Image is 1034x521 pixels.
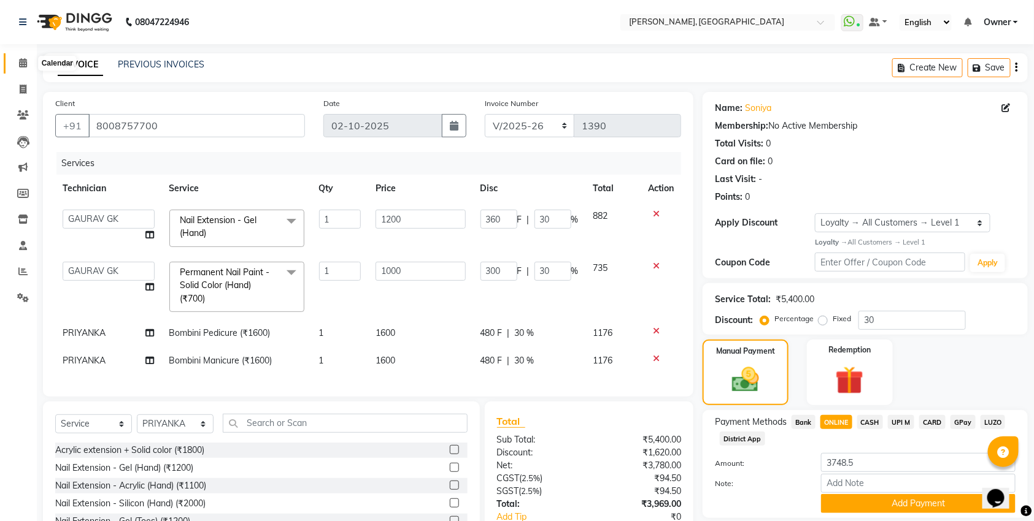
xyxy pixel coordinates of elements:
[488,498,589,511] div: Total:
[571,265,579,278] span: %
[312,175,368,202] th: Qty
[517,213,522,226] span: F
[55,462,193,474] div: Nail Extension - Gel (Hand) (₹1200)
[522,486,540,496] span: 2.5%
[593,355,613,366] span: 1176
[88,114,305,137] input: Search by Name/Mobile/Email/Code
[55,175,162,202] th: Technician
[55,444,204,457] div: Acrylic extension + Solid color (₹1800)
[821,453,1016,472] input: Amount
[497,473,520,484] span: CGST
[766,137,771,150] div: 0
[515,354,534,367] span: 30 %
[56,152,690,175] div: Services
[376,327,395,338] span: 1600
[162,175,312,202] th: Service
[55,98,75,109] label: Client
[319,355,324,366] span: 1
[497,485,519,496] span: SGST
[368,175,473,202] th: Price
[593,262,608,273] span: 735
[488,433,589,446] div: Sub Total:
[821,494,1016,513] button: Add Payment
[715,102,743,115] div: Name:
[571,213,579,226] span: %
[517,265,522,278] span: F
[527,265,530,278] span: |
[815,237,1016,248] div: All Customers → Level 1
[715,256,815,269] div: Coupon Code
[706,458,812,469] label: Amount:
[485,98,538,109] label: Invoice Number
[715,416,787,428] span: Payment Methods
[641,175,681,202] th: Action
[715,173,756,186] div: Last Visit:
[507,354,510,367] span: |
[480,354,503,367] span: 480 F
[715,137,763,150] div: Total Visits:
[745,102,771,115] a: Soniya
[180,215,257,238] span: Nail Extension - Gel (Hand)
[821,474,1016,493] input: Add Note
[776,293,814,306] div: ₹5,400.00
[63,355,106,366] span: PRIYANKA
[323,98,340,109] label: Date
[716,346,775,357] label: Manual Payment
[488,472,589,485] div: ( )
[488,459,589,472] div: Net:
[981,415,1006,429] span: LUZO
[589,472,690,485] div: ₹94.50
[180,267,270,304] span: Permanent Nail Paint - Solid Color (Hand) (₹700)
[720,432,765,446] span: District App
[515,327,534,340] span: 30 %
[488,446,589,459] div: Discount:
[589,433,690,446] div: ₹5,400.00
[715,216,815,229] div: Apply Discount
[815,238,847,246] strong: Loyalty →
[31,5,115,39] img: logo
[758,173,762,186] div: -
[715,191,743,203] div: Points:
[593,210,608,221] span: 882
[169,355,272,366] span: Bombini Manicure (₹1600)
[833,313,851,324] label: Fixed
[589,459,690,472] div: ₹3,780.00
[473,175,586,202] th: Disc
[892,58,963,77] button: Create New
[828,344,871,356] label: Redemption
[984,16,1011,29] span: Owner
[206,293,211,304] a: x
[135,5,189,39] b: 08047224946
[951,415,976,429] span: GPay
[527,213,530,226] span: |
[589,446,690,459] div: ₹1,620.00
[715,314,753,327] div: Discount:
[589,485,690,498] div: ₹94.50
[723,364,768,395] img: _cash.svg
[888,415,914,429] span: UPI M
[715,120,768,132] div: Membership:
[970,254,1005,272] button: Apply
[715,155,765,168] div: Card on file:
[589,498,690,511] div: ₹3,969.00
[319,327,324,338] span: 1
[715,120,1016,132] div: No Active Membership
[768,155,773,168] div: 0
[39,56,76,71] div: Calendar
[774,313,814,324] label: Percentage
[207,227,212,238] a: x
[522,473,541,483] span: 2.5%
[169,327,271,338] span: Bombini Pedicure (₹1600)
[507,327,510,340] span: |
[63,327,106,338] span: PRIYANKA
[982,472,1022,509] iframe: chat widget
[745,191,750,203] div: 0
[223,414,468,433] input: Search or Scan
[857,415,884,429] span: CASH
[55,114,90,137] button: +91
[480,327,503,340] span: 480 F
[815,253,965,272] input: Enter Offer / Coupon Code
[715,293,771,306] div: Service Total:
[55,479,206,492] div: Nail Extension - Acrylic (Hand) (₹1100)
[593,327,613,338] span: 1176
